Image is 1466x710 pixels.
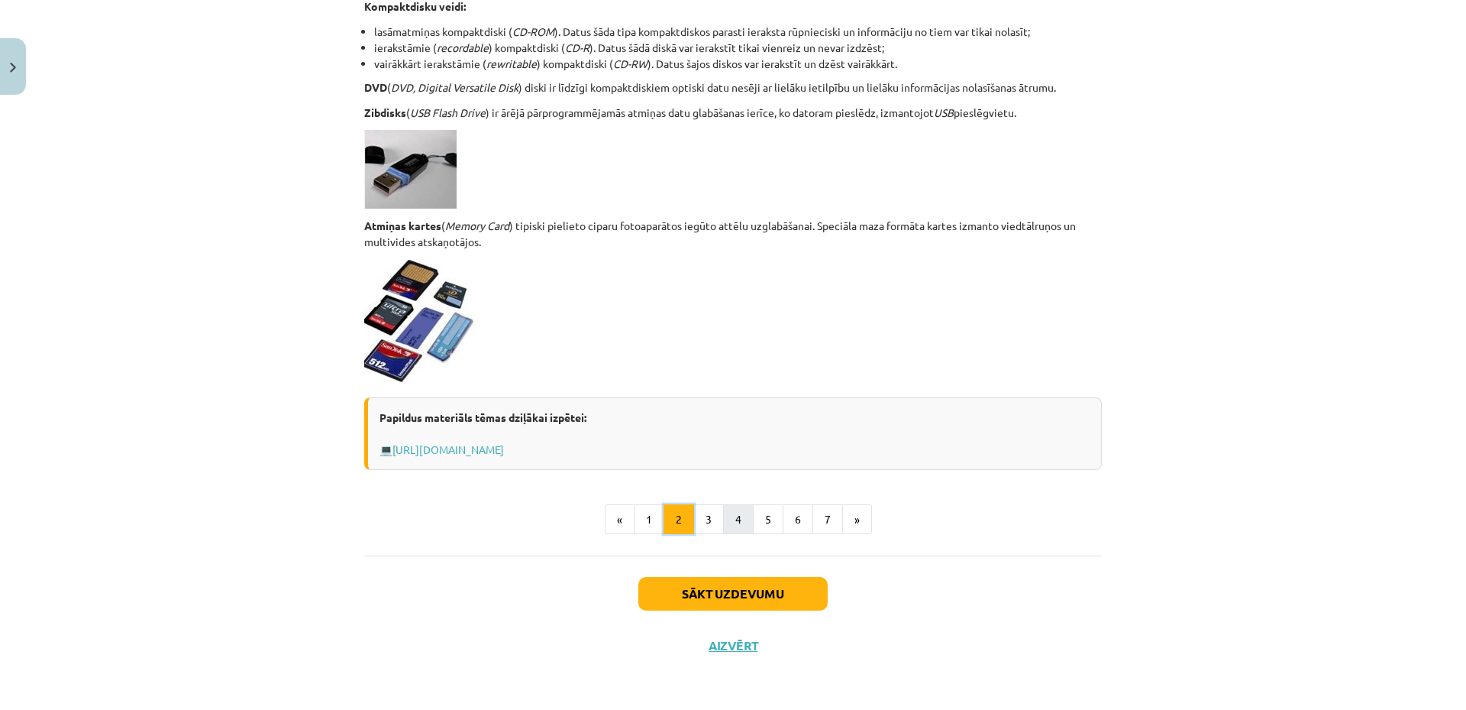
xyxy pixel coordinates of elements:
[605,504,635,535] button: «
[812,504,843,535] button: 7
[934,105,954,119] em: USB
[364,105,406,119] strong: Zibdisks
[753,504,783,535] button: 5
[704,638,762,653] button: Aizvērt
[437,41,489,54] em: recordable
[374,56,1102,72] li: vairākkārt ierakstāmie ( ) kompaktdiski ( ). Datus šajos diskos var ierakstīt un dzēst vairākkārt.
[10,63,16,73] img: icon-close-lesson-0947bae3869378f0d4975bcd49f059093ad1ed9edebbc8119c70593378902aed.svg
[783,504,813,535] button: 6
[379,410,586,424] strong: Papildus materiāls tēmas dziļākai izpētei:
[613,57,647,70] em: CD-RW
[364,218,1102,250] p: ( ) tipiski pielieto ciparu fotoaparātos iegūto attēlu uzglabāšanai. Speciāla maza formāta kartes...
[364,105,1102,121] p: ( ) ir ārējā pārprogrammējamās atmiņas datu glabāšanas ierīce, ko datoram pieslēdz, izmantojot pi...
[391,80,518,94] em: DVD, Digital Versatile Disk
[638,577,828,611] button: Sākt uzdevumu
[364,397,1102,470] div: 💻
[364,504,1102,535] nav: Page navigation example
[374,40,1102,56] li: ierakstāmie ( ) kompaktdiski ( ). Datus šādā diskā var ierakstīt tikai vienreiz un nevar izdzēst;
[634,504,664,535] button: 1
[410,105,486,119] em: USB Flash Drive
[693,504,724,535] button: 3
[392,443,504,456] a: [URL][DOMAIN_NAME]
[374,24,1102,40] li: lasāmatmiņas kompaktdiski ( ). Datus šāda tipa kompaktdiskos parasti ieraksta rūpnieciski un info...
[486,57,537,70] em: rewritable
[364,79,1102,96] p: ( ) diski ir līdzīgi kompaktdiskiem optiski datu nesēji ar lielāku ietilpību un lielāku informāci...
[723,504,754,535] button: 4
[364,219,441,232] strong: Atmiņas kartes
[664,504,694,535] button: 2
[565,41,589,54] em: CD-R
[445,219,509,232] em: Memory Card
[842,504,872,535] button: »
[512,24,554,38] em: CD-ROM
[364,80,387,94] strong: DVD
